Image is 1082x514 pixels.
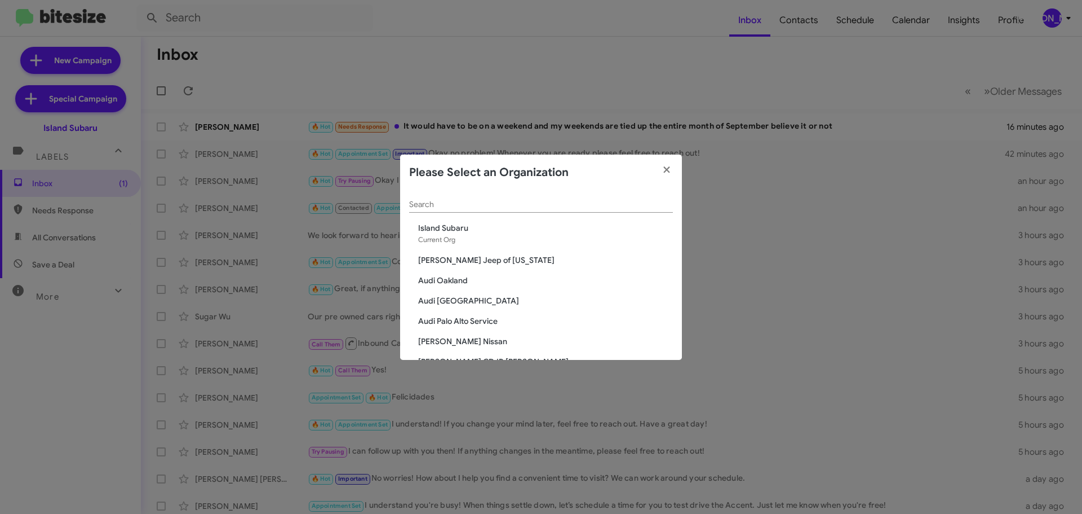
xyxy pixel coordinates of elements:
span: Island Subaru [418,222,673,234]
span: Audi [GEOGRAPHIC_DATA] [418,295,673,306]
h2: Please Select an Organization [409,164,569,182]
span: Current Org [418,235,455,244]
span: Audi Palo Alto Service [418,315,673,327]
span: [PERSON_NAME] Jeep of [US_STATE] [418,254,673,266]
span: Audi Oakland [418,275,673,286]
span: [PERSON_NAME] Nissan [418,336,673,347]
span: [PERSON_NAME] CDJR [PERSON_NAME] [418,356,673,367]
